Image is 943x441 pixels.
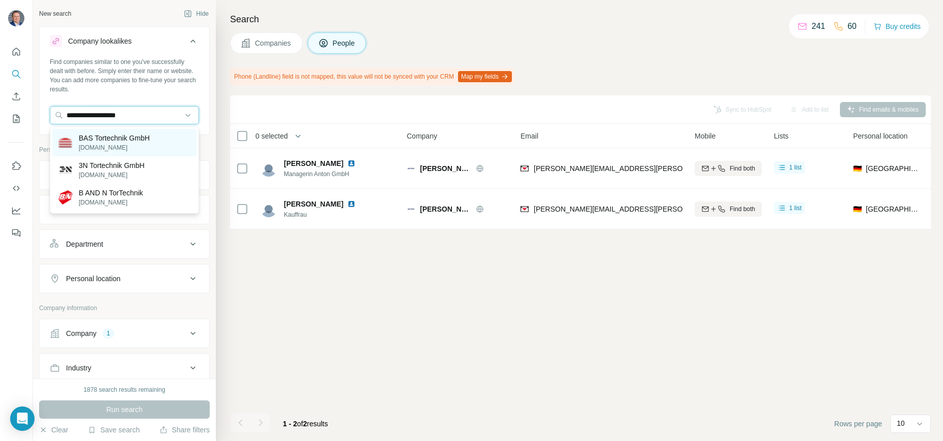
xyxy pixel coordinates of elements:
[8,157,24,175] button: Use Surfe on LinkedIn
[40,163,209,187] button: Job title
[284,200,343,208] span: [PERSON_NAME]
[284,169,368,179] span: Managerin Anton GmbH
[8,87,24,106] button: Enrich CSV
[8,110,24,128] button: My lists
[695,161,762,176] button: Find both
[866,204,920,214] span: [GEOGRAPHIC_DATA]
[789,163,802,172] span: 1 list
[873,19,921,33] button: Buy credits
[79,171,145,180] p: [DOMAIN_NAME]
[789,203,802,213] span: 1 list
[283,420,297,428] span: 1 - 2
[347,159,355,167] img: LinkedIn logo
[79,198,143,207] p: [DOMAIN_NAME]
[68,36,132,46] div: Company lookalikes
[66,239,103,249] div: Department
[40,266,209,291] button: Personal location
[284,159,343,167] span: [PERSON_NAME]
[79,160,145,171] p: 3N Tortechnik GmbH
[79,188,143,198] p: B AND N TorTechnik
[230,12,931,26] h4: Search
[39,303,210,313] p: Company information
[458,71,512,82] button: Map my fields
[66,363,91,373] div: Industry
[853,131,907,141] span: Personal location
[521,131,538,141] span: Email
[10,406,35,431] div: Open Intercom Messenger
[297,420,303,428] span: of
[407,131,437,141] span: Company
[40,356,209,380] button: Industry
[40,197,209,222] button: Seniority
[66,328,96,338] div: Company
[40,232,209,256] button: Department
[420,163,471,174] span: [PERSON_NAME]
[84,385,166,394] div: 1878 search results remaining
[40,29,209,57] button: Company lookalikes
[8,224,24,242] button: Feedback
[848,20,857,32] p: 60
[303,420,307,428] span: 2
[695,201,762,217] button: Find both
[834,419,882,429] span: Rows per page
[407,164,415,173] img: Logo of Anton
[8,43,24,61] button: Quick start
[79,133,150,143] p: BAS Tortechnik GmbH
[695,131,716,141] span: Mobile
[897,418,905,428] p: 10
[8,179,24,197] button: Use Surfe API
[284,210,368,219] span: Kauffrau
[40,321,209,346] button: Company1
[230,68,514,85] div: Phone (Landline) field is not mapped, this value will not be synced with your CRM
[261,160,277,177] img: Avatar
[261,201,277,217] img: Avatar
[730,205,755,214] span: Find both
[255,131,288,141] span: 0 selected
[420,204,471,214] span: [PERSON_NAME]
[8,201,24,220] button: Dashboard
[58,190,73,205] img: B AND N TorTechnik
[521,163,529,174] img: provider findymail logo
[407,205,415,213] img: Logo of Anton
[255,38,292,48] span: Companies
[730,164,755,173] span: Find both
[347,200,355,208] img: LinkedIn logo
[853,163,862,174] span: 🇩🇪
[811,20,825,32] p: 241
[774,131,789,141] span: Lists
[853,204,862,214] span: 🇩🇪
[283,420,328,428] span: results
[534,164,771,173] span: [PERSON_NAME][EMAIL_ADDRESS][PERSON_NAME][DOMAIN_NAME]
[79,143,150,152] p: [DOMAIN_NAME]
[534,205,771,213] span: [PERSON_NAME][EMAIL_ADDRESS][PERSON_NAME][DOMAIN_NAME]
[58,135,73,150] img: BAS Tortechnik GmbH
[58,163,73,177] img: 3N Tortechnik GmbH
[8,10,24,26] img: Avatar
[8,65,24,83] button: Search
[521,204,529,214] img: provider findymail logo
[50,57,199,94] div: Find companies similar to one you've successfully dealt with before. Simply enter their name or w...
[866,163,920,174] span: [GEOGRAPHIC_DATA]
[177,6,216,21] button: Hide
[159,425,210,435] button: Share filters
[88,425,140,435] button: Save search
[66,274,120,284] div: Personal location
[333,38,356,48] span: People
[39,425,68,435] button: Clear
[39,9,71,18] div: New search
[39,145,210,154] p: Personal information
[103,329,114,338] div: 1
